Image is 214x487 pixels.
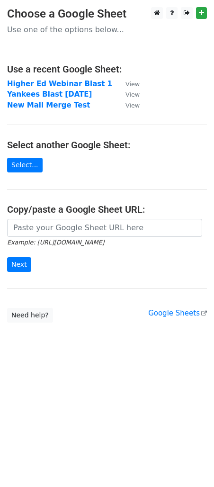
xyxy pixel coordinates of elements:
h4: Copy/paste a Google Sheet URL: [7,204,207,215]
small: View [125,102,140,109]
small: Example: [URL][DOMAIN_NAME] [7,239,104,246]
h4: Use a recent Google Sheet: [7,63,207,75]
h4: Select another Google Sheet: [7,139,207,151]
a: Select... [7,158,43,172]
a: View [116,80,140,88]
input: Next [7,257,31,272]
p: Use one of the options below... [7,25,207,35]
a: View [116,101,140,109]
small: View [125,81,140,88]
a: View [116,90,140,99]
a: Yankees Blast [DATE] [7,90,92,99]
small: View [125,91,140,98]
a: Google Sheets [148,309,207,317]
input: Paste your Google Sheet URL here [7,219,202,237]
a: Need help? [7,308,53,323]
a: Higher Ed Webinar Blast 1 [7,80,112,88]
a: New Mail Merge Test [7,101,90,109]
h3: Choose a Google Sheet [7,7,207,21]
